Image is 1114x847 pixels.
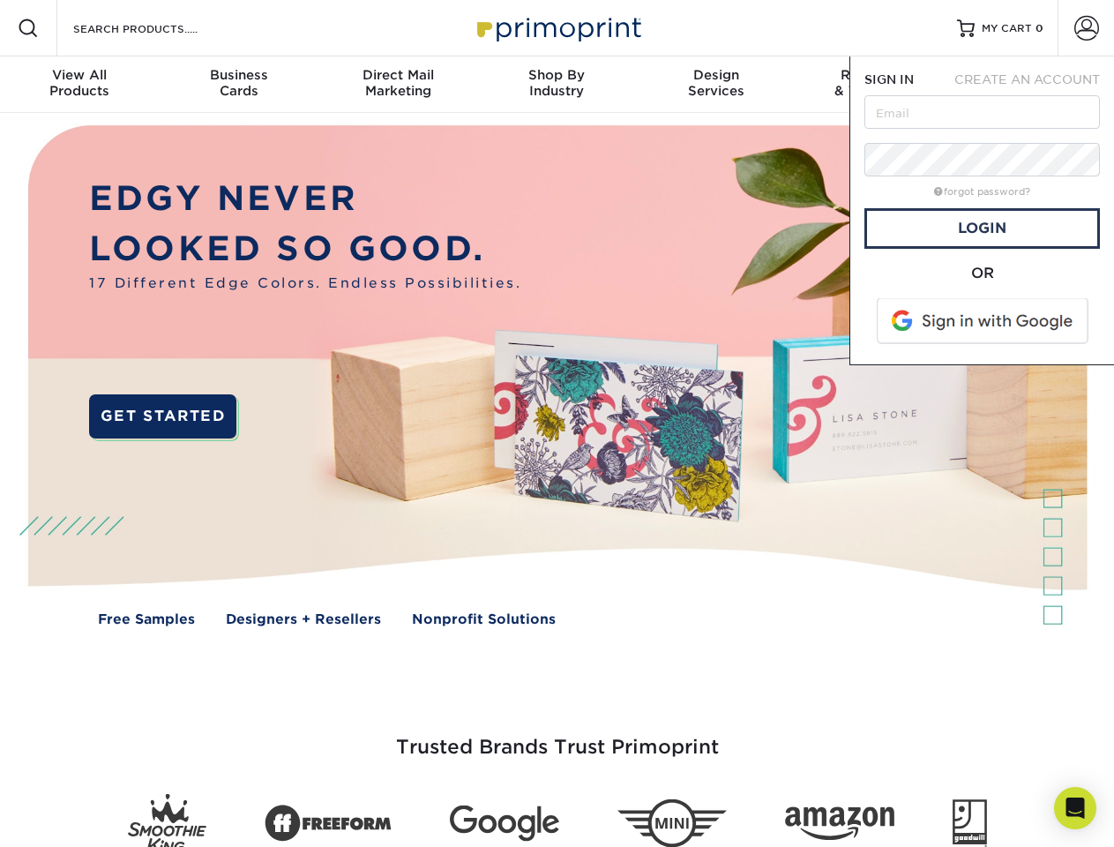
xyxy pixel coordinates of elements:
input: Email [864,95,1100,129]
div: & Templates [796,67,954,99]
p: LOOKED SO GOOD. [89,224,521,274]
a: Designers + Resellers [226,610,381,630]
a: Direct MailMarketing [318,56,477,113]
span: Business [159,67,318,83]
img: Amazon [785,807,894,841]
div: Marketing [318,67,477,99]
a: Free Samples [98,610,195,630]
span: Resources [796,67,954,83]
iframe: Google Customer Reviews [4,793,150,841]
div: Cards [159,67,318,99]
img: Primoprint [469,9,646,47]
a: BusinessCards [159,56,318,113]
span: SIGN IN [864,72,914,86]
span: 17 Different Edge Colors. Endless Possibilities. [89,274,521,294]
span: MY CART [982,21,1032,36]
img: Google [450,806,559,842]
div: Open Intercom Messenger [1054,787,1096,829]
a: DesignServices [637,56,796,113]
a: Nonprofit Solutions [412,610,556,630]
span: Design [637,67,796,83]
div: OR [864,263,1100,284]
div: Industry [477,67,636,99]
input: SEARCH PRODUCTS..... [71,18,243,39]
a: Shop ByIndustry [477,56,636,113]
a: forgot password? [934,186,1030,198]
a: Login [864,208,1100,249]
div: Services [637,67,796,99]
span: CREATE AN ACCOUNT [954,72,1100,86]
a: Resources& Templates [796,56,954,113]
a: GET STARTED [89,394,236,438]
h3: Trusted Brands Trust Primoprint [41,693,1073,780]
p: EDGY NEVER [89,174,521,224]
span: 0 [1035,22,1043,34]
span: Shop By [477,67,636,83]
img: Goodwill [953,799,987,847]
span: Direct Mail [318,67,477,83]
